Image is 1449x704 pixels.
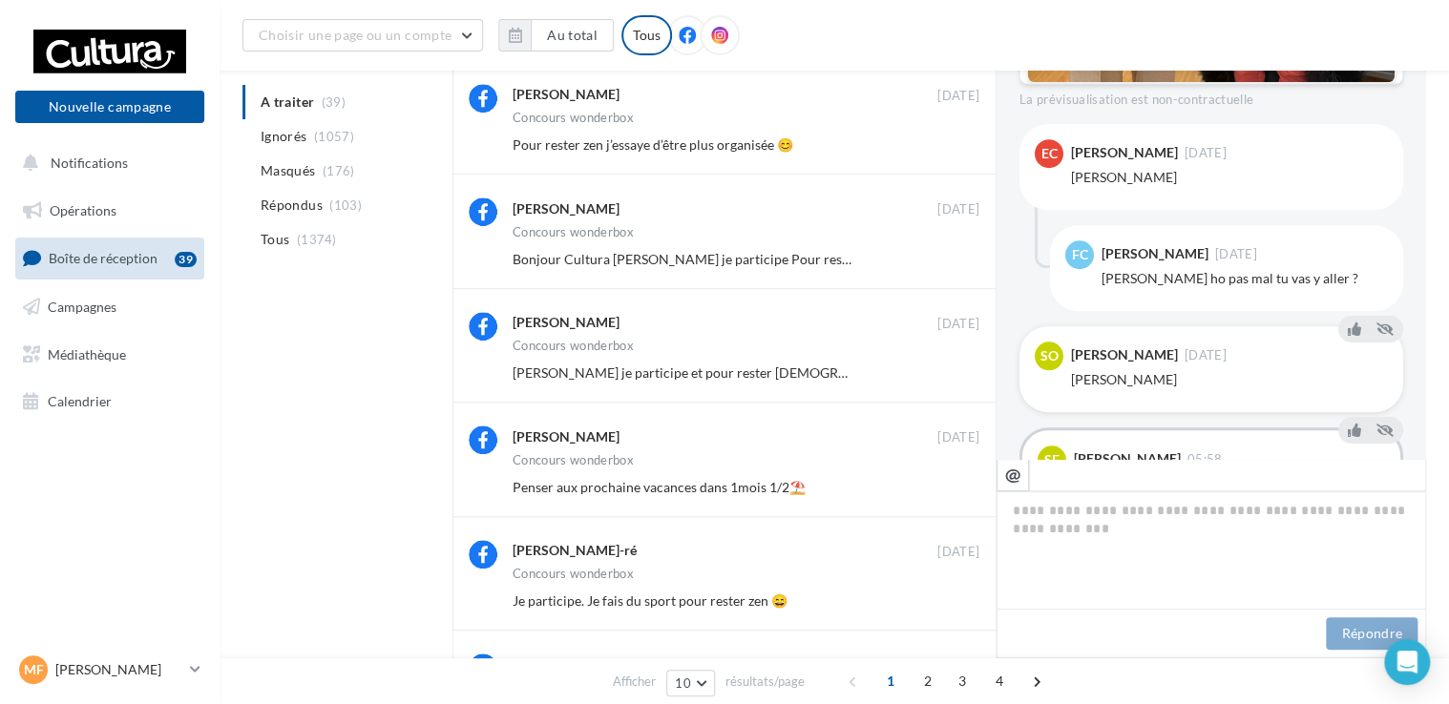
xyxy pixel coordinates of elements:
span: (176) [323,163,355,178]
span: EC [1041,144,1058,163]
span: Tous [261,230,289,249]
span: Opérations [50,202,116,218]
span: Notifications [51,155,128,171]
span: [DATE] [937,429,979,446]
span: 2 [913,666,943,696]
span: Masqués [261,161,315,180]
a: Médiathèque [11,335,208,375]
div: Open Intercom Messenger [1384,639,1430,685]
span: 10 [675,675,691,691]
div: [PERSON_NAME] [513,313,619,332]
span: [DATE] [1185,349,1227,362]
span: Répondus [261,196,323,215]
div: [PERSON_NAME] [1071,168,1388,187]
div: [PERSON_NAME] ho pas mal tu vas y aller ? [1102,269,1388,288]
button: Notifications [11,143,200,183]
span: résultats/page [725,673,805,691]
div: Concours wonderbox [513,568,634,580]
a: MF [PERSON_NAME] [15,652,204,688]
span: Afficher [613,673,656,691]
i: @ [1005,466,1021,483]
span: [DATE] [1215,248,1257,260]
span: Bonjour Cultura [PERSON_NAME] je participe Pour rester zen, j anticipe, organise, et pratique la ... [513,251,1262,267]
div: [PERSON_NAME] [1071,146,1178,159]
span: (1057) [314,129,354,144]
button: Choisir une page ou un compte [242,19,483,52]
div: Concours wonderbox [513,112,634,124]
div: [PERSON_NAME] [513,199,619,218]
div: La prévisualisation est non-contractuelle [1019,84,1403,109]
button: Au total [498,19,614,52]
span: Boîte de réception [49,250,157,266]
span: Calendrier [48,393,112,409]
div: [PERSON_NAME] [1071,348,1178,362]
button: Répondre [1326,617,1417,650]
span: SO [1040,346,1059,365]
span: [DATE] [1185,147,1227,159]
button: 10 [666,670,715,696]
div: 39 [175,252,197,267]
span: 3 [947,666,977,696]
p: [PERSON_NAME] [55,660,182,679]
a: Opérations [11,191,208,231]
div: Concours wonderbox [513,454,634,466]
span: Je participe. Je fais du sport pour rester zen 😄 [513,592,787,609]
span: 05:58 [1187,453,1223,466]
span: [DATE] [937,544,979,561]
span: Penser aux prochaine vacances dans 1mois 1/2⛱️ [513,479,806,495]
span: Choisir une page ou un compte [259,27,451,43]
div: [PERSON_NAME] [513,85,619,104]
div: Concours wonderbox [513,226,634,238]
span: Médiathèque [48,345,126,362]
span: (103) [329,197,362,213]
a: Campagnes [11,287,208,327]
div: [PERSON_NAME] [513,427,619,446]
span: Ignorés [261,127,306,146]
div: [DATE] Lie [513,655,574,674]
span: MF [24,660,44,679]
div: [PERSON_NAME]-ré [513,541,637,560]
span: SF [1044,450,1060,469]
div: [PERSON_NAME] [1071,370,1388,389]
span: [PERSON_NAME] je participe et pour rester [DEMOGRAPHIC_DATA] je fais du zentangle que j'ai découv... [513,364,1428,381]
button: Au total [531,19,614,52]
span: 4 [984,666,1015,696]
span: Campagnes [48,299,116,315]
span: (1374) [297,232,337,247]
span: [DATE] [937,316,979,333]
a: Calendrier [11,382,208,422]
button: @ [997,459,1029,491]
span: [DATE] [937,201,979,218]
span: Pour rester zen j’essaye d’être plus organisée 😊 [513,136,793,153]
span: FC [1072,245,1088,264]
span: [DATE] [937,88,979,105]
button: Nouvelle campagne [15,91,204,123]
a: Boîte de réception39 [11,238,208,279]
span: 1 [875,666,906,696]
div: Tous [621,15,672,55]
div: Concours wonderbox [513,340,634,352]
div: [PERSON_NAME] [1074,452,1181,466]
div: [PERSON_NAME] [1102,247,1208,260]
